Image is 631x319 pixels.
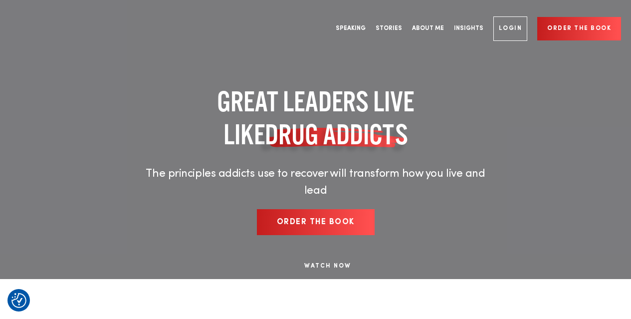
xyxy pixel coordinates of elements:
[20,292,203,307] div: Find Your Secret Weapon
[146,168,485,196] span: The principles addicts use to recover will transform how you live and lead
[10,19,70,39] a: Company Logo Company Logo
[277,218,355,226] span: Order the book
[257,209,375,235] a: Order the book
[427,292,611,307] div: Thrive in Work and Life
[449,10,488,47] a: Insights
[139,85,493,151] h1: GREAT LEADERS LIVE LIKE
[304,263,351,269] a: WATCH NOW
[371,10,407,47] a: Stories
[537,17,621,40] a: Order the book
[265,118,408,151] span: DRUG ADDICTS
[331,10,371,47] a: Speaking
[407,10,449,47] a: About Me
[223,292,407,307] div: Remove The Need to Impress
[493,16,528,41] a: Login
[11,293,26,308] img: Revisit consent button
[11,293,26,308] button: Consent Preferences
